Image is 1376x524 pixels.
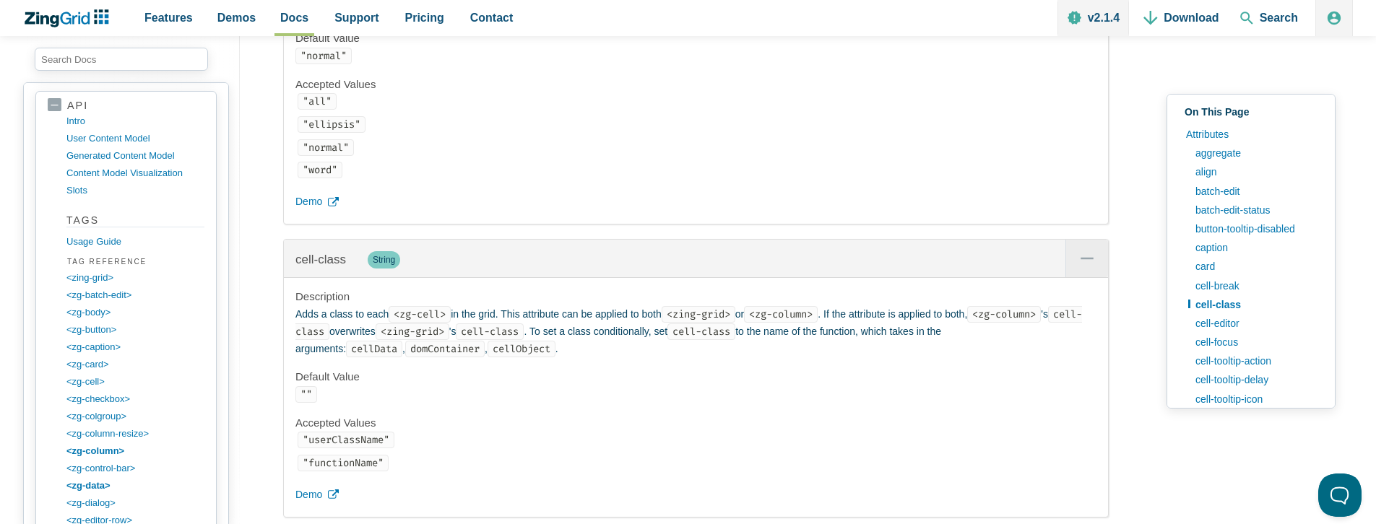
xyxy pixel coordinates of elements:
span: Demos [217,8,256,27]
span: Tag Reference [64,256,204,268]
a: generated content model [66,147,204,165]
a: button-tooltip-disabled [1188,219,1323,238]
span: Pricing [405,8,444,27]
a: <zg-card> [66,356,204,373]
a: <zg-button> [66,321,204,339]
a: <zg-batch-edit> [66,287,204,304]
code: "functionName" [298,455,389,471]
a: slots [66,182,204,199]
span: String [368,251,400,268]
code: "normal" [295,48,352,64]
a: cell-break [1188,276,1323,295]
a: <zg-checkbox> [66,390,204,408]
code: "all" [298,93,337,110]
code: cellData [346,341,402,357]
h4: Default Value [295,31,1096,45]
code: <zg-column> [967,306,1041,323]
code: "ellipsis" [298,116,365,133]
code: "userClassName" [298,432,394,448]
code: "" [295,386,317,403]
code: domContainer [405,341,485,357]
a: cell-tooltip-action [1188,351,1323,370]
a: <zg-data> [66,477,204,494]
a: <zg-cell> [66,373,204,390]
span: Docs [280,8,308,27]
a: cell-tooltip-icon [1188,390,1323,409]
p: Adds a class to each in the grid. This attribute can be applied to both or . If the attribute is ... [295,306,1096,357]
a: content model visualization [66,165,204,182]
code: cell-class [456,323,524,340]
code: "word" [298,162,342,178]
code: <zing-grid> [662,306,735,323]
code: cell-class [295,306,1082,340]
h4: Accepted Values [295,77,1096,92]
a: caption [1188,238,1323,257]
input: search input [35,48,208,71]
span: Contact [470,8,514,27]
code: <zg-cell> [389,306,451,323]
span: Demo [295,193,322,211]
h4: Accepted Values [295,416,1096,430]
a: api [48,99,204,113]
a: cell-editor [1188,314,1323,333]
a: intro [66,113,204,130]
a: <zg-column> [66,442,204,460]
code: <zg-column> [744,306,818,323]
a: <zg-caption> [66,339,204,356]
a: cell-class [295,253,346,266]
a: card [1188,257,1323,276]
a: batch-edit [1188,182,1323,201]
span: Demo [295,486,322,504]
a: cell-tooltip-delay [1188,370,1323,389]
a: <zg-dialog> [66,494,204,512]
a: Usage Guide [66,233,204,250]
a: ZingChart Logo. Click to return to the homepage [23,9,116,27]
a: <zg-column-resize> [66,425,204,442]
code: "normal" [298,139,354,156]
span: Features [144,8,193,27]
a: aggregate [1188,144,1323,162]
code: cellObject [488,341,555,357]
a: <zg-body> [66,304,204,321]
h4: Description [295,289,1096,304]
strong: Tags [66,214,204,227]
iframe: Toggle Customer Support [1318,473,1362,517]
a: Demo [295,486,1096,504]
a: batch-edit-status [1188,201,1323,219]
a: <zing-grid> [66,269,204,287]
code: cell-class [667,323,735,340]
a: <zg-colgroup> [66,408,204,425]
a: align [1188,162,1323,181]
a: cell-focus [1188,333,1323,351]
h4: Default Value [295,370,1096,384]
code: <zing-grid> [376,323,449,340]
a: cell-class [1188,295,1323,314]
a: <zg-control-bar> [66,460,204,477]
span: Support [334,8,378,27]
a: Attributes [1179,125,1323,144]
a: Demo [295,193,1096,211]
a: user content model [66,130,204,147]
